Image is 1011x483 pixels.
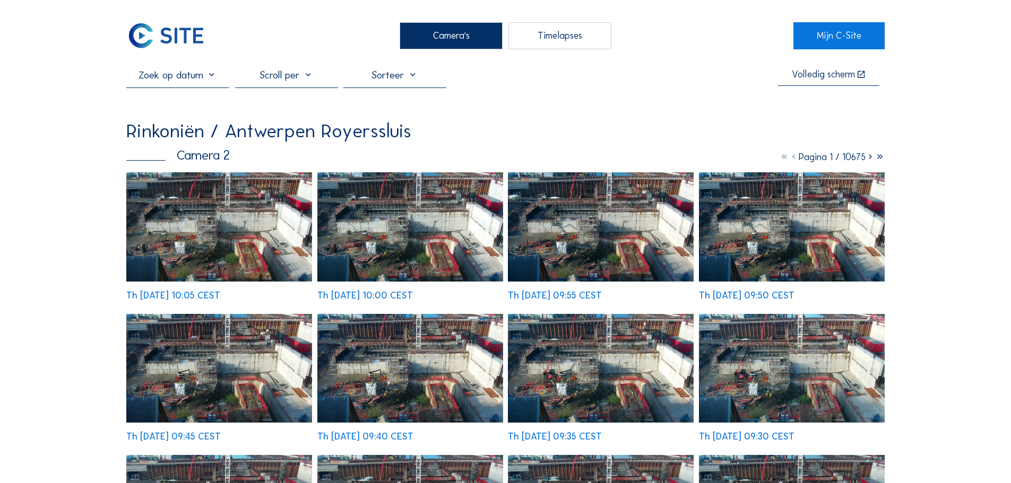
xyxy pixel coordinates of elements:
div: Th [DATE] 10:05 CEST [126,291,220,301]
div: Th [DATE] 10:00 CEST [317,291,413,301]
div: Th [DATE] 09:50 CEST [699,291,794,301]
a: Mijn C-Site [793,22,884,49]
div: Camera's [400,22,503,49]
div: Timelapses [508,22,611,49]
img: image_53698077 [317,172,503,281]
input: Zoek op datum 󰅀 [126,68,229,81]
div: Volledig scherm [792,70,855,80]
img: image_53697311 [508,314,694,423]
div: Th [DATE] 09:35 CEST [508,432,602,442]
img: C-SITE Logo [126,22,206,49]
img: image_53698242 [126,172,312,281]
div: Th [DATE] 09:40 CEST [317,432,413,442]
img: image_53697915 [508,172,694,281]
img: image_53697469 [317,314,503,423]
img: image_53697638 [126,314,312,423]
div: Th [DATE] 09:55 CEST [508,291,602,301]
div: Rinkoniën / Antwerpen Royerssluis [126,121,411,140]
div: Th [DATE] 09:45 CEST [126,432,221,442]
img: image_53697819 [699,172,885,281]
span: Pagina 1 / 10675 [799,151,866,163]
a: C-SITE Logo [126,22,217,49]
div: Th [DATE] 09:30 CEST [699,432,794,442]
div: Camera 2 [126,149,230,162]
img: image_53697211 [699,314,885,423]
